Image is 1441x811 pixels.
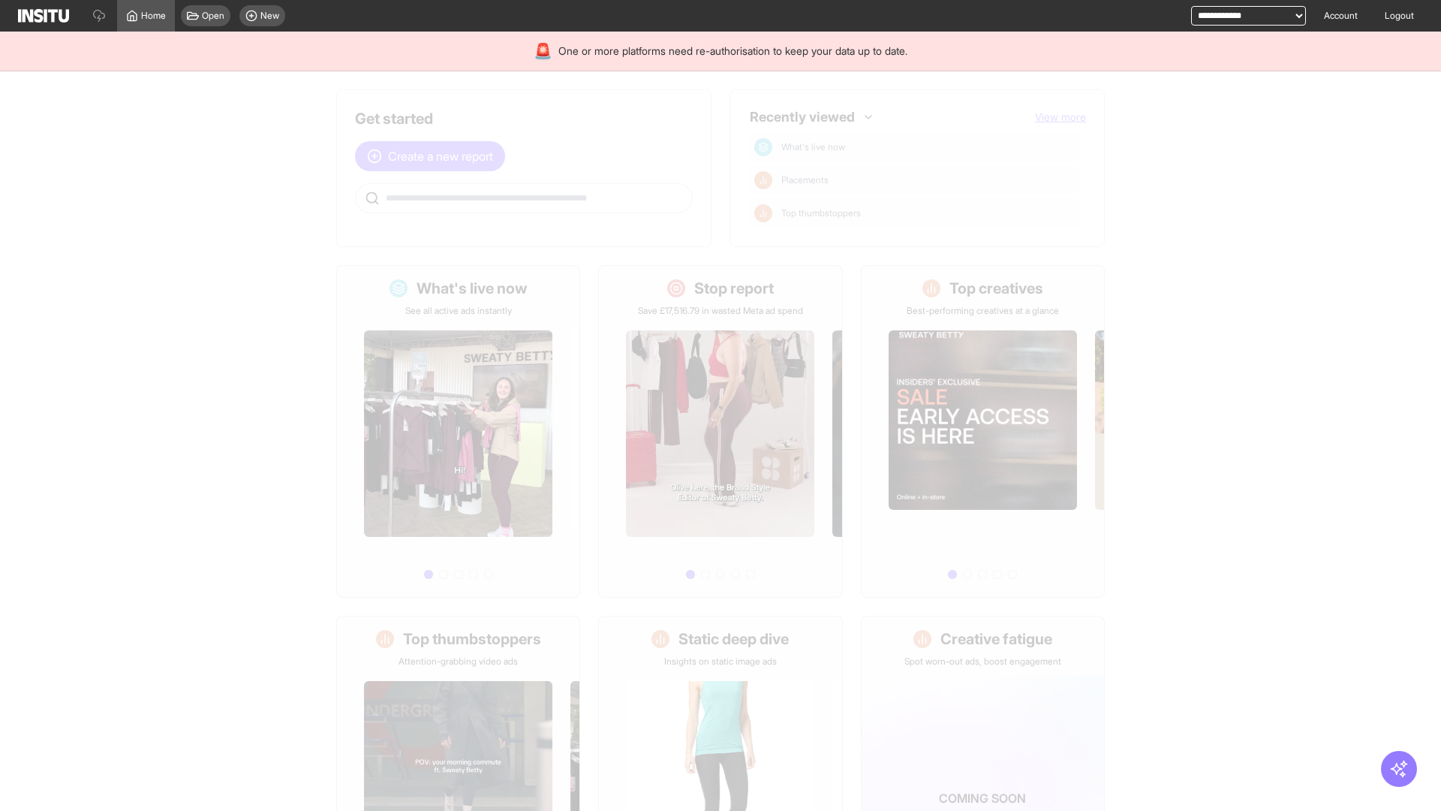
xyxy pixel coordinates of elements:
img: Logo [18,9,69,23]
span: One or more platforms need re-authorisation to keep your data up to date. [558,44,907,59]
div: 🚨 [534,41,552,62]
span: Home [141,10,166,22]
span: Open [202,10,224,22]
span: New [260,10,279,22]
